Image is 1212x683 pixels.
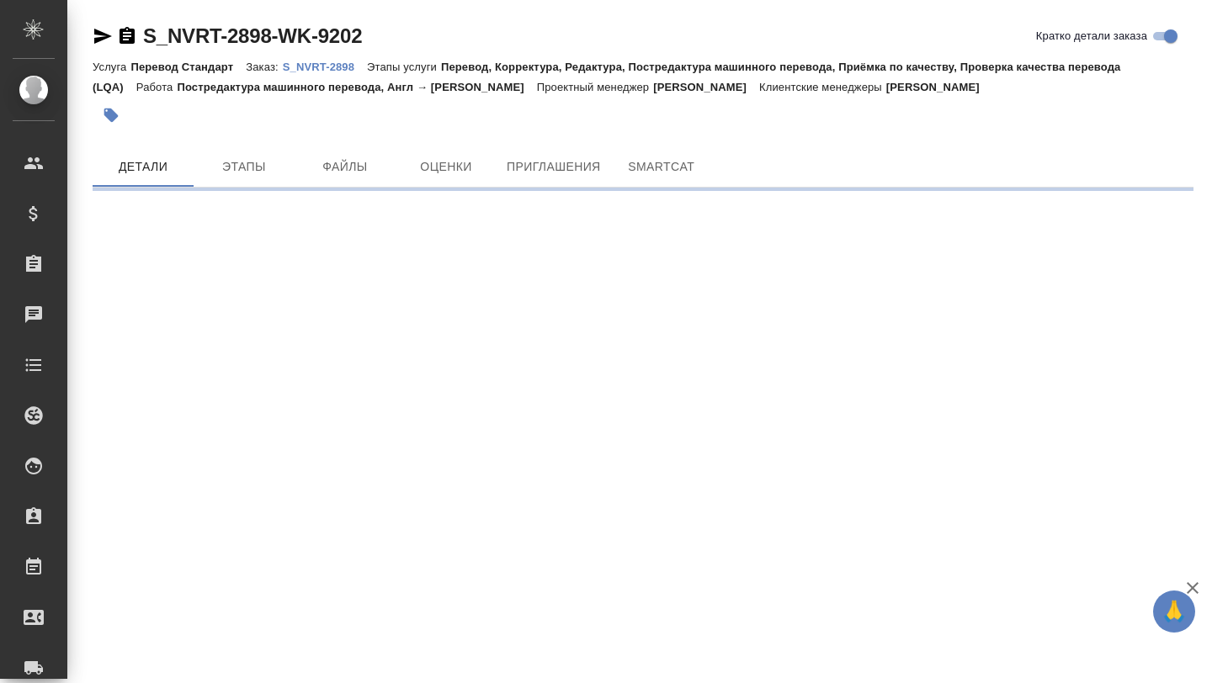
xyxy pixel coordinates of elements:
[759,81,886,93] p: Клиентские менеджеры
[621,156,702,177] span: SmartCat
[93,97,130,134] button: Добавить тэг
[283,59,367,73] a: S_NVRT-2898
[886,81,992,93] p: [PERSON_NAME]
[1036,28,1147,45] span: Кратко детали заказа
[143,24,362,47] a: S_NVRT-2898-WK-9202
[177,81,536,93] p: Постредактура машинного перевода, Англ → [PERSON_NAME]
[367,61,441,73] p: Этапы услуги
[305,156,385,177] span: Файлы
[204,156,284,177] span: Этапы
[246,61,282,73] p: Заказ:
[130,61,246,73] p: Перевод Стандарт
[283,61,367,73] p: S_NVRT-2898
[1153,590,1195,633] button: 🙏
[136,81,178,93] p: Работа
[507,156,601,177] span: Приглашения
[653,81,759,93] p: [PERSON_NAME]
[1160,594,1188,629] span: 🙏
[406,156,486,177] span: Оценки
[93,26,113,46] button: Скопировать ссылку для ЯМессенджера
[93,61,1121,93] p: Перевод, Корректура, Редактура, Постредактура машинного перевода, Приёмка по качеству, Проверка к...
[103,156,183,177] span: Детали
[93,61,130,73] p: Услуга
[537,81,653,93] p: Проектный менеджер
[117,26,137,46] button: Скопировать ссылку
